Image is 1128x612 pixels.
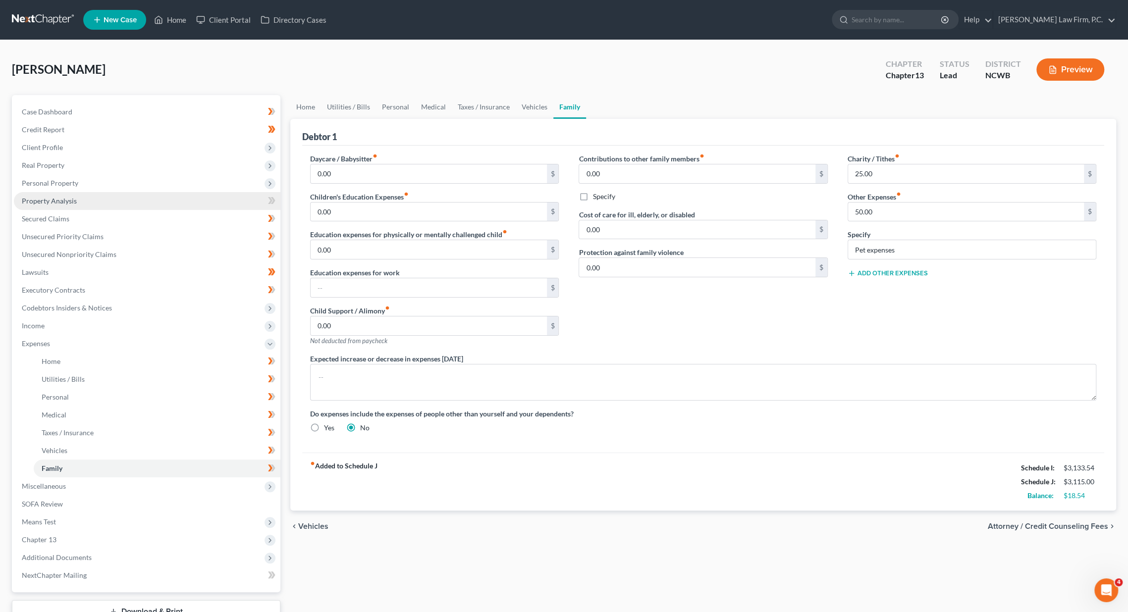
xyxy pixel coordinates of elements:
input: -- [848,203,1084,221]
span: Client Profile [22,143,63,152]
label: Contributions to other family members [579,153,704,164]
span: Codebtors Insiders & Notices [22,304,112,312]
label: Child Support / Alimony [310,306,390,316]
i: fiber_manual_record [373,153,377,158]
div: $3,115.00 [1064,477,1096,487]
strong: Schedule J: [1021,477,1056,486]
a: Lawsuits [14,263,280,281]
i: fiber_manual_record [896,192,901,197]
a: Directory Cases [256,11,331,29]
div: $ [547,240,559,259]
i: fiber_manual_record [895,153,900,158]
label: Protection against family violence [579,247,683,257]
div: Chapter [886,70,924,81]
label: Specify [848,229,870,240]
input: -- [579,220,815,239]
div: District [985,58,1021,70]
span: Medical [42,410,66,419]
a: Home [290,95,321,119]
span: 13 [915,70,924,80]
a: Medical [34,406,280,424]
a: Home [149,11,191,29]
a: NextChapter Mailing [14,566,280,584]
div: $ [547,316,559,335]
a: Executory Contracts [14,281,280,299]
label: Other Expenses [848,192,901,202]
i: chevron_left [290,522,298,530]
input: -- [311,203,546,221]
span: Attorney / Credit Counseling Fees [988,522,1108,530]
span: [PERSON_NAME] [12,62,106,76]
span: Unsecured Nonpriority Claims [22,250,116,258]
span: New Case [104,16,137,24]
input: Search by name... [852,10,942,29]
span: Secured Claims [22,214,69,223]
a: Vehicles [516,95,553,119]
i: fiber_manual_record [310,461,315,466]
a: Personal [376,95,415,119]
span: Home [42,357,60,365]
input: -- [579,258,815,277]
a: Vehicles [34,442,280,459]
a: Secured Claims [14,210,280,228]
span: Utilities / Bills [42,375,85,383]
a: Utilities / Bills [321,95,376,119]
label: Yes [324,423,334,433]
div: $ [1084,164,1096,183]
a: Taxes / Insurance [452,95,516,119]
a: Utilities / Bills [34,370,280,388]
input: -- [311,278,546,297]
span: Personal [42,393,69,401]
span: Executory Contracts [22,286,85,294]
span: Additional Documents [22,553,92,561]
a: Credit Report [14,121,280,139]
a: Taxes / Insurance [34,424,280,442]
div: $ [547,203,559,221]
span: Vehicles [42,446,67,455]
label: Expected increase or decrease in expenses [DATE] [310,354,463,364]
a: Home [34,353,280,370]
div: $ [547,278,559,297]
span: Lawsuits [22,268,49,276]
label: Education expenses for physically or mentally challenged child [310,229,507,240]
a: Property Analysis [14,192,280,210]
span: Real Property [22,161,64,169]
a: Case Dashboard [14,103,280,121]
input: -- [311,164,546,183]
label: Children's Education Expenses [310,192,409,202]
button: Preview [1036,58,1104,81]
span: Income [22,321,45,330]
a: Unsecured Nonpriority Claims [14,246,280,263]
strong: Schedule I: [1021,463,1055,472]
span: Not deducted from paycheck [310,337,387,345]
span: Expenses [22,339,50,348]
a: Family [34,459,280,477]
i: fiber_manual_record [404,192,409,197]
span: Family [42,464,62,472]
a: Help [959,11,992,29]
a: Medical [415,95,452,119]
span: Unsecured Priority Claims [22,232,104,241]
span: Miscellaneous [22,482,66,490]
a: Client Portal [191,11,256,29]
label: Daycare / Babysitter [310,153,377,164]
div: $ [547,164,559,183]
div: $3,133.54 [1064,463,1096,473]
span: Property Analysis [22,197,77,205]
span: Chapter 13 [22,535,56,544]
span: NextChapter Mailing [22,571,87,579]
div: Chapter [886,58,924,70]
i: fiber_manual_record [502,229,507,234]
input: -- [579,164,815,183]
div: $18.54 [1064,491,1096,501]
div: NCWB [985,70,1021,81]
iframe: Intercom live chat [1094,578,1118,602]
strong: Balance: [1027,491,1054,500]
label: Do expenses include the expenses of people other than yourself and your dependents? [310,408,1096,419]
div: Lead [940,70,969,81]
label: Charity / Tithes [848,153,900,164]
a: Unsecured Priority Claims [14,228,280,246]
input: Specify... [848,240,1096,259]
button: Add Other Expenses [848,269,928,277]
label: Education expenses for work [310,267,400,278]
